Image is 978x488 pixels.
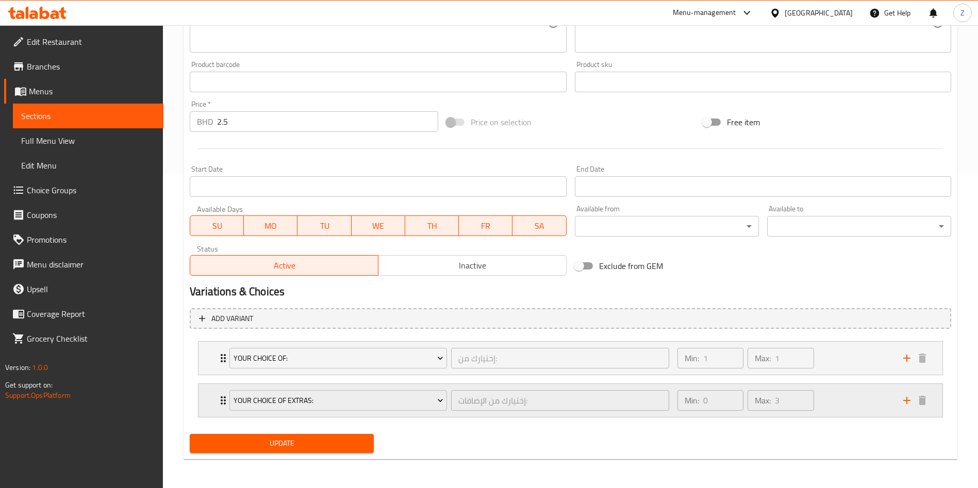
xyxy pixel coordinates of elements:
[378,255,567,276] button: Inactive
[575,72,951,92] input: Please enter product sku
[5,378,53,392] span: Get support on:
[198,384,942,417] div: Expand
[4,326,163,351] a: Grocery Checklist
[960,7,965,19] span: Z
[194,218,240,233] span: SU
[229,348,447,368] button: Your Choice of:
[405,215,459,236] button: TH
[27,258,155,271] span: Menu disclaimer
[352,215,405,236] button: WE
[217,111,438,132] input: Please enter price
[32,361,48,374] span: 1.0.0
[13,153,163,178] a: Edit Menu
[785,7,853,19] div: [GEOGRAPHIC_DATA]
[4,277,163,301] a: Upsell
[463,218,508,233] span: FR
[5,389,71,402] a: Support.OpsPlatform
[190,434,374,453] button: Update
[197,115,213,128] p: BHD
[27,283,155,295] span: Upsell
[190,255,378,276] button: Active
[21,110,155,122] span: Sections
[915,350,930,366] button: delete
[297,215,351,236] button: TU
[915,393,930,408] button: delete
[244,215,297,236] button: MO
[27,233,155,246] span: Promotions
[190,379,951,422] li: Expand
[4,79,163,104] a: Menus
[190,72,566,92] input: Please enter product barcode
[190,308,951,329] button: Add variant
[27,60,155,73] span: Branches
[767,216,951,237] div: ​
[4,252,163,277] a: Menu disclaimer
[302,218,347,233] span: TU
[229,390,447,411] button: Your Choice of Extras:
[727,116,760,128] span: Free item
[4,227,163,252] a: Promotions
[409,218,455,233] span: TH
[13,128,163,153] a: Full Menu View
[517,218,562,233] span: SA
[27,184,155,196] span: Choice Groups
[211,312,253,325] span: Add variant
[459,215,512,236] button: FR
[5,361,30,374] span: Version:
[899,350,915,366] button: add
[234,352,443,365] span: Your Choice of:
[190,215,244,236] button: SU
[471,116,532,128] span: Price on selection
[4,203,163,227] a: Coupons
[13,104,163,128] a: Sections
[190,337,951,379] li: Expand
[599,260,663,272] span: Exclude from GEM
[4,178,163,203] a: Choice Groups
[383,258,562,273] span: Inactive
[755,352,771,364] p: Max:
[27,36,155,48] span: Edit Restaurant
[685,394,699,407] p: Min:
[198,437,366,450] span: Update
[4,54,163,79] a: Branches
[27,332,155,345] span: Grocery Checklist
[234,394,443,407] span: Your Choice of Extras:
[685,352,699,364] p: Min:
[512,215,566,236] button: SA
[755,394,771,407] p: Max:
[4,29,163,54] a: Edit Restaurant
[673,7,736,19] div: Menu-management
[194,258,374,273] span: Active
[190,284,951,299] h2: Variations & Choices
[27,209,155,221] span: Coupons
[575,216,759,237] div: ​
[198,342,942,375] div: Expand
[21,134,155,147] span: Full Menu View
[4,301,163,326] a: Coverage Report
[248,218,293,233] span: MO
[29,85,155,97] span: Menus
[27,308,155,320] span: Coverage Report
[356,218,401,233] span: WE
[899,393,915,408] button: add
[21,159,155,172] span: Edit Menu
